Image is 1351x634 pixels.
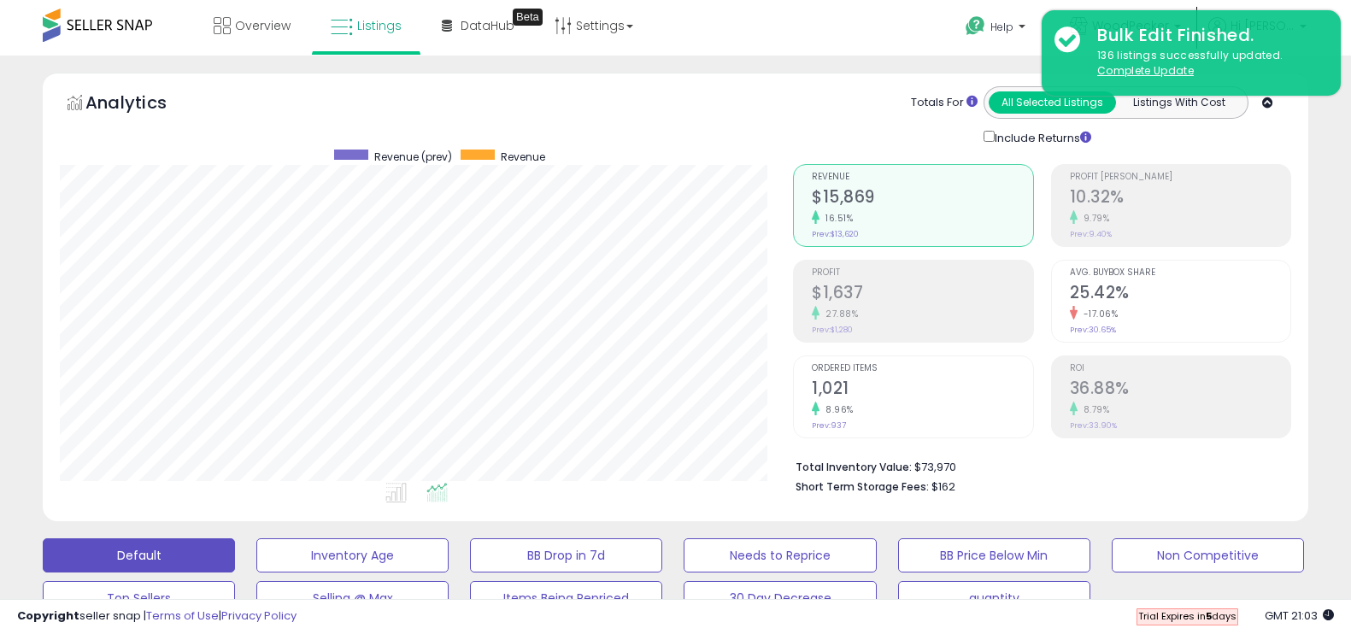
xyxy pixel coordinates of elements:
[819,212,853,225] small: 16.51%
[812,268,1032,278] span: Profit
[1070,325,1116,335] small: Prev: 30.65%
[796,455,1278,476] li: $73,970
[812,325,853,335] small: Prev: $1,280
[989,91,1116,114] button: All Selected Listings
[684,538,876,572] button: Needs to Reprice
[1112,538,1304,572] button: Non Competitive
[1078,308,1119,320] small: -17.06%
[1084,48,1328,79] div: 136 listings successfully updated.
[812,173,1032,182] span: Revenue
[1138,609,1236,623] span: Trial Expires in days
[971,127,1112,147] div: Include Returns
[221,608,297,624] a: Privacy Policy
[1115,91,1242,114] button: Listings With Cost
[461,17,514,34] span: DataHub
[1084,23,1328,48] div: Bulk Edit Finished.
[1070,379,1290,402] h2: 36.88%
[357,17,402,34] span: Listings
[819,308,858,320] small: 27.88%
[684,581,876,615] button: 30 Day Decrease
[146,608,219,624] a: Terms of Use
[1097,63,1194,78] u: Complete Update
[470,581,662,615] button: Items Being Repriced
[898,581,1090,615] button: quantity
[812,283,1032,306] h2: $1,637
[1070,173,1290,182] span: Profit [PERSON_NAME]
[1070,283,1290,306] h2: 25.42%
[85,91,200,119] h5: Analytics
[1206,609,1212,623] b: 5
[1265,608,1334,624] span: 2025-08-15 21:03 GMT
[1070,187,1290,210] h2: 10.32%
[17,608,297,625] div: seller snap | |
[374,150,452,164] span: Revenue (prev)
[965,15,986,37] i: Get Help
[256,581,449,615] button: Selling @ Max
[931,478,955,495] span: $162
[1070,229,1112,239] small: Prev: 9.40%
[796,479,929,494] b: Short Term Storage Fees:
[513,9,543,26] div: Tooltip anchor
[256,538,449,572] button: Inventory Age
[990,20,1013,34] span: Help
[812,187,1032,210] h2: $15,869
[819,403,854,416] small: 8.96%
[812,364,1032,373] span: Ordered Items
[796,460,912,474] b: Total Inventory Value:
[952,3,1043,56] a: Help
[1078,403,1110,416] small: 8.79%
[911,95,978,111] div: Totals For
[17,608,79,624] strong: Copyright
[43,581,235,615] button: Top Sellers
[470,538,662,572] button: BB Drop in 7d
[1070,420,1117,431] small: Prev: 33.90%
[43,538,235,572] button: Default
[812,379,1032,402] h2: 1,021
[898,538,1090,572] button: BB Price Below Min
[1070,268,1290,278] span: Avg. Buybox Share
[1078,212,1110,225] small: 9.79%
[501,150,545,164] span: Revenue
[235,17,291,34] span: Overview
[812,229,859,239] small: Prev: $13,620
[812,420,846,431] small: Prev: 937
[1070,364,1290,373] span: ROI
